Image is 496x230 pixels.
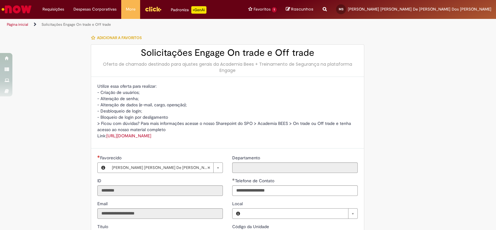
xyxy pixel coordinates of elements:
[98,163,109,173] button: Favorecido, Visualizar este registro Maria Eduarda De Jesus Dos Santos
[254,6,271,12] span: Favoritos
[232,162,358,173] input: Departamento
[232,178,235,181] span: Obrigatório Preenchido
[232,155,261,161] span: Somente leitura - Departamento
[97,208,223,219] input: Email
[97,185,223,196] input: ID
[100,155,123,161] span: Necessários - Favorecido
[204,163,213,173] abbr: Limpar campo Favorecido
[126,6,135,12] span: More
[5,19,326,30] ul: Trilhas de página
[97,201,109,207] label: Somente leitura - Email
[97,178,103,184] span: Somente leitura - ID
[97,61,358,73] div: Oferta de chamado destinado para ajustes gerais da Academia Bees + Treinamento de Segurança na pl...
[42,22,111,27] a: Solicitações Engage On trade e Off trade
[97,178,103,184] label: Somente leitura - ID
[145,4,162,14] img: click_logo_yellow_360x200.png
[232,224,270,229] span: Somente leitura - Código da Unidade
[244,209,357,219] a: Limpar campo Local
[339,7,343,11] span: MS
[348,7,491,12] span: [PERSON_NAME] [PERSON_NAME] De [PERSON_NAME] Dos [PERSON_NAME]
[191,6,206,14] p: +GenAi
[97,201,109,206] span: Somente leitura - Email
[97,83,358,139] p: Utilize essa oferta para realizar: - Criação de usuários; - Alteração de senha; - Alteração de da...
[112,163,207,173] span: [PERSON_NAME] [PERSON_NAME] De [PERSON_NAME] Dos [PERSON_NAME]
[73,6,117,12] span: Despesas Corporativas
[171,6,206,14] div: Padroniza
[97,223,109,230] label: Somente leitura - Título
[232,209,244,219] button: Local, Visualizar este registro
[97,224,109,229] span: Somente leitura - Título
[109,163,223,173] a: [PERSON_NAME] [PERSON_NAME] De [PERSON_NAME] Dos [PERSON_NAME]Limpar campo Favorecido
[97,155,100,158] span: Obrigatório Preenchido
[291,6,313,12] span: Rascunhos
[232,155,261,161] label: Somente leitura - Departamento
[97,35,142,40] span: Adicionar a Favoritos
[286,7,313,12] a: Rascunhos
[272,7,277,12] span: 1
[42,6,64,12] span: Requisições
[97,48,358,58] h2: Solicitações Engage On trade e Off trade
[106,133,151,139] a: [URL][DOMAIN_NAME]
[232,185,358,196] input: Telefone de Contato
[91,31,145,44] button: Adicionar a Favoritos
[1,3,33,15] img: ServiceNow
[235,178,276,184] span: Telefone de Contato
[232,201,244,206] span: Local
[232,223,270,230] label: Somente leitura - Código da Unidade
[7,22,28,27] a: Página inicial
